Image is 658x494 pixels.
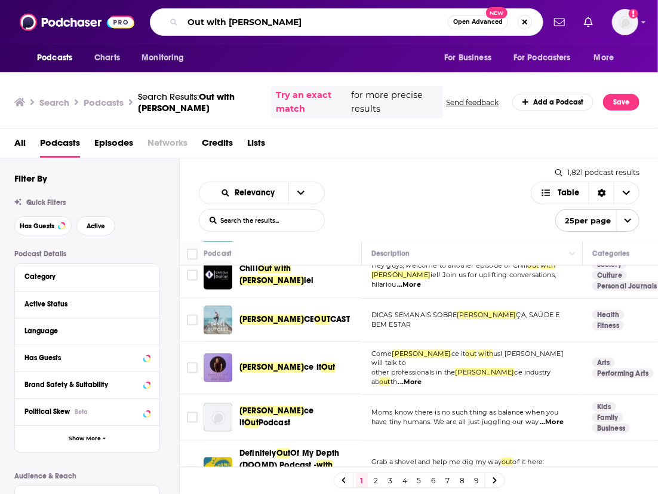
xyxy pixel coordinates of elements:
button: open menu [506,47,588,69]
span: Out with [PERSON_NAME] [138,91,235,113]
div: Search Results: [138,91,262,113]
h3: Podcasts [84,97,124,108]
button: open menu [210,189,288,197]
span: out [466,349,477,358]
a: Podchaser - Follow, Share and Rate Podcasts [20,11,134,33]
span: CAST [330,315,350,325]
a: Fitness [592,321,624,330]
span: Moms know there is no such thing as balance when you [371,408,559,416]
span: of it here: [513,458,545,466]
button: Send feedback [443,97,503,108]
span: Logged in as smeizlik [612,9,638,35]
button: open menu [288,182,313,204]
span: with [478,349,493,358]
svg: Add a profile image [629,9,638,19]
span: have tiny humans. We are all just juggling our way [371,418,539,426]
button: Has Guests [14,216,72,235]
a: 5 [413,474,425,488]
span: out [379,378,391,386]
span: Toggle select row [187,467,198,477]
button: Active Status [24,296,150,311]
span: ce it [451,349,466,358]
button: Column Actions [565,247,580,262]
button: open menu [586,47,629,69]
a: All [14,133,26,158]
button: Show More [15,425,159,452]
span: ...More [398,378,422,387]
span: [PERSON_NAME] [455,368,514,376]
p: Audience & Reach [14,472,160,480]
a: Performing Arts [592,369,654,378]
a: 7 [442,474,454,488]
span: Has Guests [20,223,54,229]
span: Out [244,418,259,428]
a: Show notifications dropdown [579,12,598,32]
a: 2 [370,474,382,488]
span: Toggle select row [187,270,198,281]
span: with [316,461,333,471]
span: Podcast [259,418,290,428]
span: Toggle select row [187,315,198,326]
div: Podcast [204,247,232,261]
span: [PERSON_NAME] [239,406,304,416]
span: ce it [239,406,314,428]
div: Categories [592,247,629,261]
span: [PERSON_NAME] [457,311,516,319]
span: for more precise results [352,88,438,116]
a: DANCE OUT CAST [204,306,232,335]
div: Has Guests [24,354,140,362]
span: Relevancy [235,189,279,197]
a: [PERSON_NAME]ce itOutPodcast [239,406,358,429]
span: Out [321,363,336,373]
a: [PERSON_NAME]ce ItOut [239,362,336,374]
h2: Choose View [531,182,640,204]
button: open menu [29,47,88,69]
a: Charts [87,47,127,69]
a: Show notifications dropdown [549,12,570,32]
a: Credits [202,133,233,158]
span: ...More [540,418,564,427]
h2: Filter By [14,173,47,184]
div: Search podcasts, credits, & more... [150,8,543,36]
span: [PERSON_NAME] [239,315,304,325]
a: Lists [247,133,265,158]
a: Definitely Out Of My Depth (DOOMD) Podcast - with Dan Jones [204,458,232,486]
span: New [486,7,508,19]
div: 1,821 podcast results [555,168,639,177]
button: Has Guests [24,350,150,365]
span: For Podcasters [514,50,571,66]
a: Search Results:Out with [PERSON_NAME] [138,91,262,113]
span: CE [304,315,314,325]
img: Dance It Out [204,354,232,382]
img: Chill Out with Daniel [204,261,232,290]
span: ...More [397,280,421,290]
a: [PERSON_NAME]CEOUTCAST [239,314,350,326]
span: th [391,378,397,386]
button: Language [24,323,150,338]
span: Quick Filters [26,198,66,207]
div: Brand Safety & Suitability [24,381,140,389]
span: iel! Join us for uplifting conversations, hilariou [371,271,556,289]
a: Dance it Out Podcast [204,403,232,432]
div: Language [24,327,142,335]
span: ÇA, SAÚDE E BEM ESTAR [371,311,560,329]
span: OUT [315,315,331,325]
div: Category [24,272,142,281]
div: Sort Direction [589,182,614,204]
a: 6 [428,474,439,488]
div: Beta [75,408,88,416]
span: Podcasts [40,133,80,158]
span: Show More [69,435,101,442]
span: Podcasts [37,50,72,66]
span: DICAS SEMANAIS SOBRE [371,311,457,319]
span: 25 per page [556,211,611,230]
a: Kids [592,402,616,412]
button: open menu [555,209,639,232]
a: Episodes [94,133,133,158]
a: Add a Podcast [512,94,594,111]
a: ChillOut with [PERSON_NAME]iel [239,263,358,287]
